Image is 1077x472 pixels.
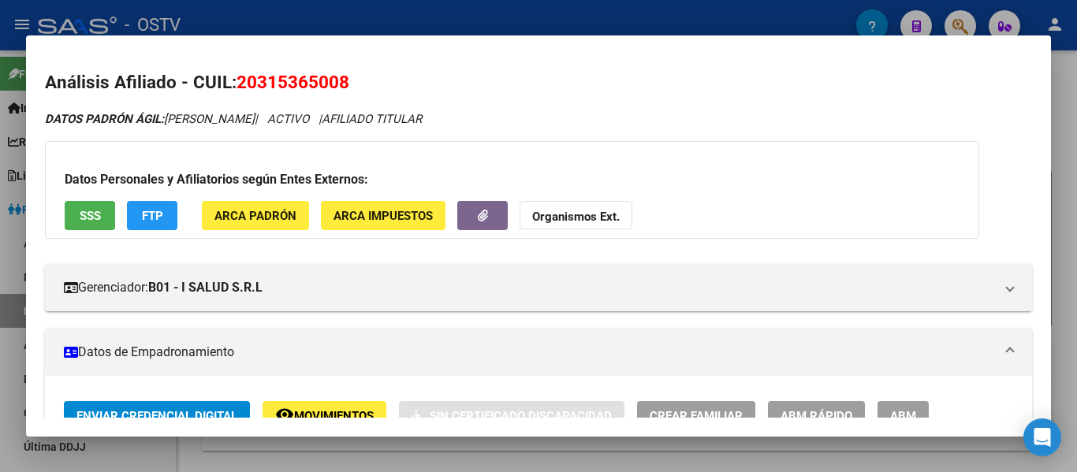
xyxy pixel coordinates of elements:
[45,264,1032,311] mat-expansion-panel-header: Gerenciador:B01 - I SALUD S.R.L
[127,201,177,230] button: FTP
[76,409,237,423] span: Enviar Credencial Digital
[64,401,250,430] button: Enviar Credencial Digital
[322,112,422,126] span: AFILIADO TITULAR
[399,401,624,430] button: Sin Certificado Discapacidad
[45,112,255,126] span: [PERSON_NAME]
[1023,418,1061,456] div: Open Intercom Messenger
[263,401,386,430] button: Movimientos
[148,278,263,297] strong: B01 - I SALUD S.R.L
[768,401,865,430] button: ABM Rápido
[45,329,1032,376] mat-expansion-panel-header: Datos de Empadronamiento
[334,209,433,223] span: ARCA Impuestos
[275,405,294,424] mat-icon: remove_red_eye
[890,409,916,423] span: ABM
[64,343,994,362] mat-panel-title: Datos de Empadronamiento
[64,278,994,297] mat-panel-title: Gerenciador:
[650,409,743,423] span: Crear Familiar
[214,209,296,223] span: ARCA Padrón
[45,112,422,126] i: | ACTIVO |
[430,409,612,423] span: Sin Certificado Discapacidad
[520,201,632,230] button: Organismos Ext.
[294,409,374,423] span: Movimientos
[637,401,755,430] button: Crear Familiar
[202,201,309,230] button: ARCA Padrón
[781,409,852,423] span: ABM Rápido
[45,69,1032,96] h2: Análisis Afiliado - CUIL:
[65,170,960,189] h3: Datos Personales y Afiliatorios según Entes Externos:
[237,72,349,92] span: 20315365008
[65,201,115,230] button: SSS
[80,209,101,223] span: SSS
[45,112,164,126] strong: DATOS PADRÓN ÁGIL:
[321,201,445,230] button: ARCA Impuestos
[878,401,929,430] button: ABM
[532,210,620,224] strong: Organismos Ext.
[142,209,163,223] span: FTP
